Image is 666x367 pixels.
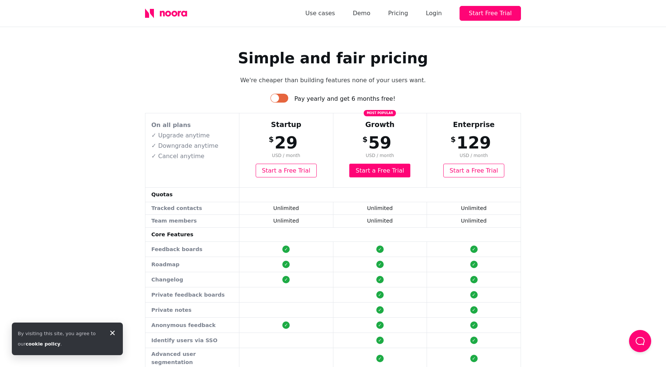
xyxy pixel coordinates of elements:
td: Roadmap [145,257,239,272]
a: Start a Free Trial [443,164,504,177]
div: By visiting this site, you agree to our . [18,328,102,349]
button: Start Free Trial [460,6,521,21]
span: USD / month [427,152,520,159]
span: USD / month [334,152,427,159]
span: $ [269,134,274,145]
div: Pay yearly and get 6 months free! [294,94,395,104]
div: ✓ [282,321,290,329]
div: ✓ [470,355,478,362]
div: ✓ [282,276,290,283]
span: 29 [275,133,297,153]
td: Team members [145,215,239,228]
td: Changelog [145,272,239,287]
div: ✓ [376,246,384,253]
div: ✓ [376,355,384,362]
a: Start a Free Trial [256,164,317,177]
p: ✓ Downgrade anytime [151,141,233,150]
div: ✓ [376,306,384,314]
button: Load Chat [629,330,651,352]
span: USD / month [240,152,333,159]
td: Private notes [145,303,239,318]
td: Unlimited [239,215,333,228]
div: Startup [240,120,333,130]
h1: Simple and fair pricing [145,49,521,67]
div: ✓ [470,261,478,268]
div: ✓ [470,276,478,283]
div: ✓ [470,321,478,329]
td: Quotas [145,187,239,202]
td: Unlimited [333,202,427,215]
span: Most popular [364,110,396,116]
a: cookie policy [26,341,60,347]
span: $ [363,134,368,145]
strong: On all plans [151,121,191,129]
td: Identify users via SSO [145,333,239,348]
div: Growth [334,120,427,130]
a: Demo [353,8,370,19]
span: 129 [457,133,491,153]
div: ✓ [470,337,478,344]
p: We're cheaper than building features none of your users want. [145,76,521,85]
td: Core Features [145,227,239,242]
td: Feedback boards [145,242,239,257]
td: Unlimited [427,215,521,228]
td: Anonymous feedback [145,318,239,333]
div: ✓ [470,306,478,314]
td: Private feedback boards [145,287,239,303]
div: ✓ [470,246,478,253]
div: ✓ [376,337,384,344]
div: ✓ [376,291,384,298]
div: Enterprise [427,120,520,130]
a: Use cases [305,8,335,19]
p: ✓ Upgrade anytime [151,131,233,140]
div: Login [426,8,442,19]
div: ✓ [470,291,478,298]
div: ✓ [376,321,384,329]
div: ✓ [376,276,384,283]
td: Unlimited [333,215,427,228]
p: ✓ Cancel anytime [151,152,233,161]
div: ✓ [282,246,290,253]
div: ✓ [282,261,290,268]
td: Unlimited [239,202,333,215]
div: ✓ [376,261,384,268]
a: Pricing [388,8,408,19]
td: Unlimited [427,202,521,215]
td: Tracked contacts [145,202,239,215]
a: Start a Free Trial [349,164,410,177]
span: $ [451,134,456,145]
span: 59 [369,133,391,153]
